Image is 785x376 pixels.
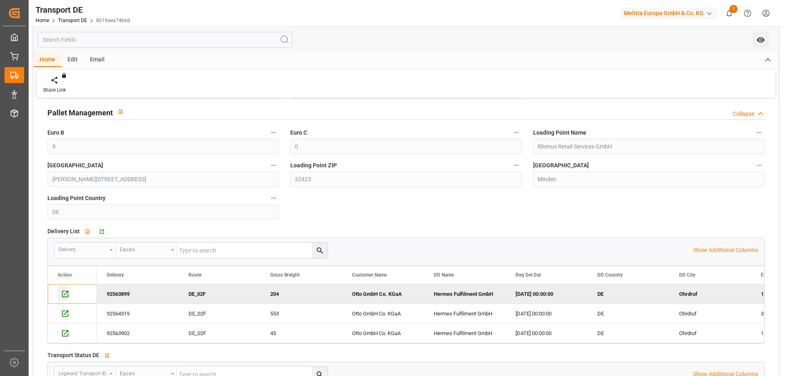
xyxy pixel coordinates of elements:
input: Type to search [177,243,327,258]
span: [GEOGRAPHIC_DATA] [533,161,589,170]
div: 92564319 [97,304,179,323]
span: Delivery [107,272,124,278]
span: Loading Point Country [47,194,105,203]
button: open menu [116,243,177,258]
span: Req Del Dat [516,272,541,278]
div: DE_02F [179,324,260,343]
a: Transport DE [58,18,87,23]
p: Show Additional Columns [693,246,758,254]
div: Ohrdruf [669,324,751,343]
div: Melitta Europa GmbH & Co. KG [621,7,717,19]
button: View description [113,104,128,119]
div: Hermes Fulfilment GmbH [424,324,506,343]
h2: Pallet Management [47,107,113,118]
div: Equals [120,244,168,253]
div: Otto GmbH Co. KGaA [342,324,424,343]
div: Action [58,272,72,278]
button: search button [312,243,327,258]
div: 553 [260,304,342,323]
div: Press SPACE to select this row. [48,324,97,343]
div: 92563902 [97,324,179,343]
span: Loading Point ZIP [290,161,337,170]
span: Delivery List [47,227,80,236]
button: open menu [752,32,769,47]
div: DE [588,324,669,343]
div: [DATE] 00:00:00 [506,284,588,304]
div: Ohrdruf [669,304,751,323]
input: Search Fields [38,32,292,47]
button: [GEOGRAPHIC_DATA] [268,160,279,171]
div: Otto GmbH Co. KGaA [342,304,424,323]
div: DE_02F [179,284,260,304]
div: Edit [61,53,84,67]
button: Euro B [268,127,279,138]
div: Home [34,53,61,67]
div: Delivery [58,244,107,253]
span: Transport Status DE [47,351,99,360]
span: Route [188,272,202,278]
div: Hermes Fulfilment GmbH [424,304,506,323]
button: show 2 new notifications [720,4,738,23]
span: Euro C [290,128,307,137]
span: DD Name [434,272,454,278]
div: Transport DE [36,4,130,16]
div: Email [84,53,111,67]
button: Euro C [511,127,522,138]
button: Loading Point Name [754,127,765,138]
button: [GEOGRAPHIC_DATA] [754,160,765,171]
span: [GEOGRAPHIC_DATA] [47,161,103,170]
div: [DATE] 00:00:00 [506,324,588,343]
div: [DATE] 00:00:00 [506,304,588,323]
a: Home [36,18,49,23]
div: DE [588,284,669,304]
div: 45 [260,324,342,343]
div: DE [588,304,669,323]
button: Melitta Europa GmbH & Co. KG [621,5,720,21]
span: 2 [729,5,738,13]
span: DD City [679,272,695,278]
span: Euro B [47,128,64,137]
button: Help Center [738,4,757,23]
span: Gross Weight [270,272,300,278]
div: Press SPACE to select this row. [48,304,97,324]
div: Otto GmbH Co. KGaA [342,284,424,304]
div: Collapse [733,110,754,118]
div: Hermes Fulfilment GmbH [424,284,506,304]
button: Loading Point ZIP [511,160,522,171]
div: Press SPACE to deselect this row. [48,284,97,304]
button: open menu [54,243,116,258]
div: DE_02F [179,304,260,323]
div: 204 [260,284,342,304]
span: DD Country [597,272,623,278]
button: Loading Point Country [268,193,279,203]
div: 92563899 [97,284,179,304]
span: Customer Name [352,272,387,278]
div: Ohrdruf [669,284,751,304]
span: Loading Point Name [533,128,586,137]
